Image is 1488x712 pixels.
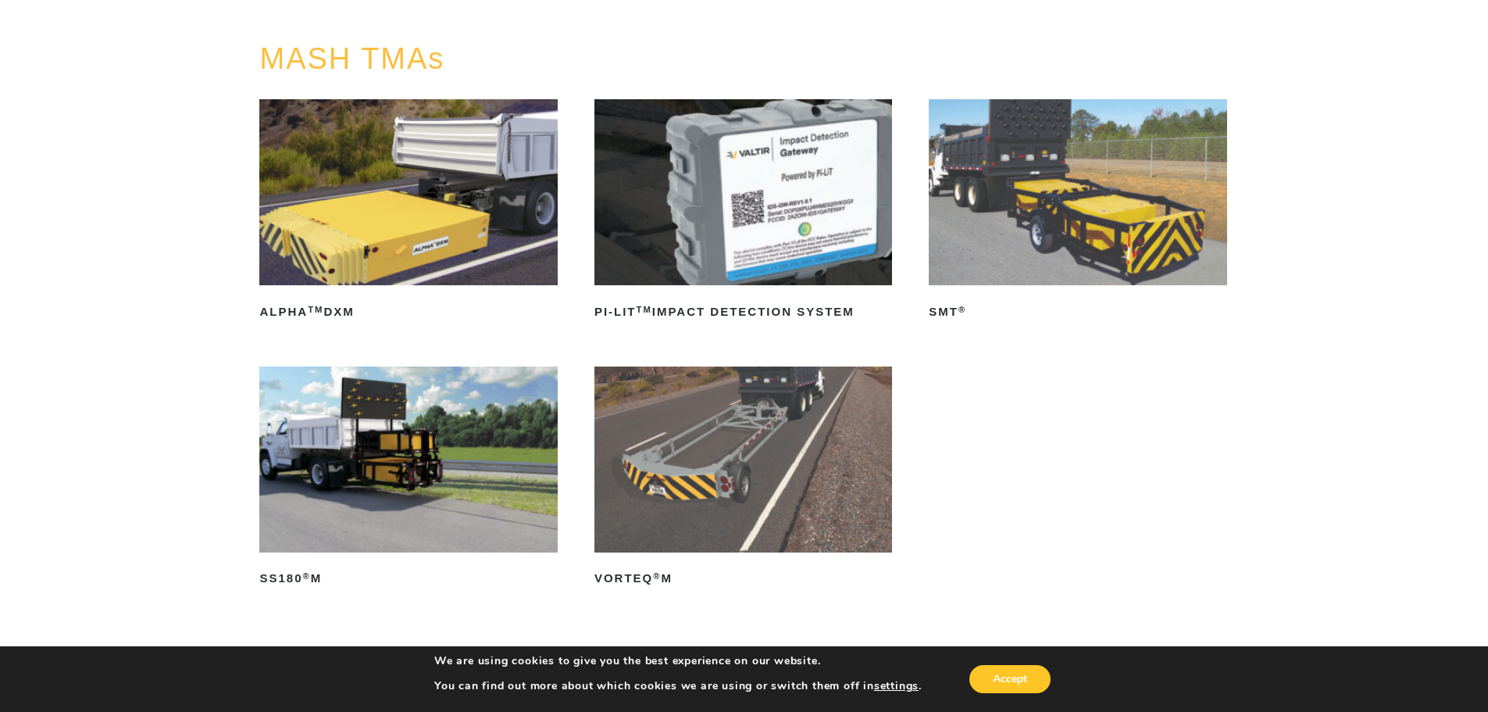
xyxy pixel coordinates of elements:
[259,42,444,75] a: MASH TMAs
[653,571,661,581] sup: ®
[929,299,1226,324] h2: SMT
[958,305,966,314] sup: ®
[594,99,892,324] a: PI-LITTMImpact Detection System
[594,299,892,324] h2: PI-LIT Impact Detection System
[259,367,557,592] a: SS180®M
[637,305,652,314] sup: TM
[308,305,323,314] sup: TM
[594,367,892,592] a: VORTEQ®M
[594,567,892,592] h2: VORTEQ M
[434,679,922,693] p: You can find out more about which cookies we are using or switch them off in .
[259,299,557,324] h2: ALPHA DXM
[929,99,1226,324] a: SMT®
[259,567,557,592] h2: SS180 M
[969,665,1051,693] button: Accept
[874,679,919,693] button: settings
[303,571,311,581] sup: ®
[259,99,557,324] a: ALPHATMDXM
[434,654,922,668] p: We are using cookies to give you the best experience on our website.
